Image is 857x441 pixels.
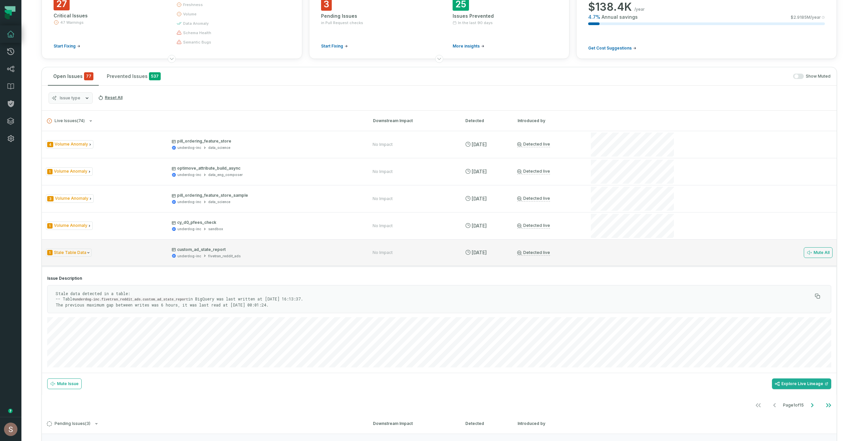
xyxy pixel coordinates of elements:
[472,169,487,174] relative-time: Sep 2, 2025, 7:35 AM GMT+3
[373,196,393,201] div: No Impact
[750,399,837,412] ul: Page 1 of 15
[588,0,632,14] span: $ 138.4K
[75,297,188,301] code: underdog-inc.fivetran_reddit_ads.custom_ad_state_report
[518,118,578,124] div: Introduced by
[177,227,201,232] div: underdog-inc
[517,169,550,174] a: Detected live
[208,254,241,259] div: fivetran_reddit_ads
[517,142,550,147] a: Detected live
[321,43,343,49] span: Start Fixing
[517,223,550,229] a: Detected live
[47,250,53,255] span: Severity
[472,250,487,255] relative-time: Aug 31, 2025, 7:26 AM GMT+3
[472,223,487,229] relative-time: Aug 31, 2025, 7:26 AM GMT+3
[183,21,209,26] span: data anomaly
[172,139,361,144] p: pill_ordering_feature_store
[321,13,426,19] div: Pending Issues
[47,223,53,229] span: Severity
[208,172,243,177] div: data_eng_composer
[46,194,94,203] span: Issue Type
[47,142,53,147] span: Severity
[60,95,80,101] span: Issue type
[602,14,638,20] span: Annual savings
[54,43,76,49] span: Start Fixing
[821,399,837,412] button: Go to last page
[750,399,766,412] button: Go to first page
[60,20,84,25] span: 47 Warnings
[169,74,831,79] div: Show Muted
[177,145,201,150] div: underdog-inc
[804,399,820,412] button: Go to next page
[177,172,201,177] div: underdog-inc
[47,118,85,123] span: Live Issues ( 74 )
[517,250,550,256] a: Detected live
[373,250,393,255] div: No Impact
[49,92,93,104] button: Issue type
[172,166,361,171] p: optimove_attribute_build_async
[183,11,197,17] span: volume
[472,196,487,201] relative-time: Sep 2, 2025, 7:35 AM GMT+3
[517,196,550,201] a: Detected live
[46,140,93,149] span: Issue Type
[172,220,361,225] p: cy_d0_pfees_check
[373,169,393,174] div: No Impact
[472,142,487,147] relative-time: Sep 2, 2025, 7:35 AM GMT+3
[465,118,505,124] div: Detected
[47,378,82,389] button: Mute Issue
[177,254,201,259] div: underdog-inc
[791,15,821,20] span: $ 2.9185M /year
[453,13,557,19] div: Issues Prevented
[172,247,361,252] p: custom_ad_state_report
[47,421,361,426] button: Pending Issues(3)
[183,2,203,7] span: freshness
[95,92,125,103] button: Reset All
[588,14,600,20] span: 4.7 %
[84,72,93,80] span: critical issues and errors combined
[453,43,480,49] span: More insights
[47,421,90,426] span: Pending Issues ( 3 )
[465,421,505,427] div: Detected
[54,43,80,49] a: Start Fixing
[373,421,453,427] div: Downstream Impact
[183,30,211,35] span: schema health
[47,169,53,174] span: Severity
[588,46,632,51] span: Get Cost Suggestions
[42,131,837,413] div: Live Issues(74)
[321,43,348,49] a: Start Fixing
[518,421,578,427] div: Introduced by
[321,20,363,25] span: in Pull Request checks
[208,145,230,150] div: data_science
[47,118,361,123] button: Live Issues(74)
[48,67,99,85] button: Open Issues
[42,399,837,412] nav: pagination
[208,199,230,204] div: data_science
[47,196,54,201] span: Severity
[177,199,201,204] div: underdog-inc
[373,142,393,147] div: No Impact
[373,118,453,124] div: Downstream Impact
[804,247,833,258] button: Mute All
[458,20,493,25] span: In the last 90 days
[56,291,812,307] p: Stale data detected in a table: -- Table in BigQuery was last written at [DATE] 16:13:37. The pre...
[183,39,211,45] span: semantic bugs
[101,67,166,85] button: Prevented Issues
[54,12,164,19] div: Critical Issues
[4,423,17,436] img: avatar of Shay Gafniel
[47,276,831,281] h4: Issue Description
[772,378,831,389] a: Explore Live Lineage
[588,46,636,51] a: Get Cost Suggestions
[453,43,484,49] a: More insights
[634,7,645,12] span: /year
[46,222,93,230] span: Issue Type
[172,193,361,198] p: pill_ordering_feature_store_sample
[7,408,13,414] div: Tooltip anchor
[46,167,93,176] span: Issue Type
[767,399,783,412] button: Go to previous page
[208,227,223,232] div: sandbox
[373,223,393,229] div: No Impact
[149,72,161,80] span: 537
[46,249,92,257] span: Issue Type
